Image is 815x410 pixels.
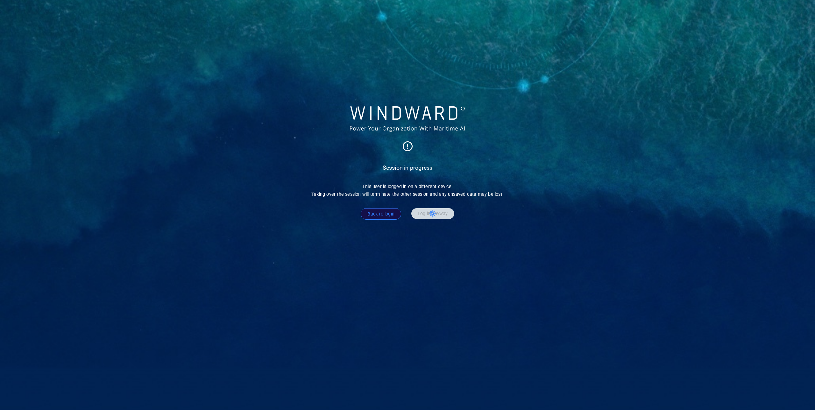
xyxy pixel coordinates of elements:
iframe: Chat [788,381,810,405]
h6: Session in progress [383,163,433,173]
p: This user is logged in on a different device. [311,183,504,190]
span: Back to login [361,208,401,220]
span: Back to login [367,210,394,218]
p: Taking over the session will terminate the other session and any unsaved data may be lost. [311,190,504,198]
